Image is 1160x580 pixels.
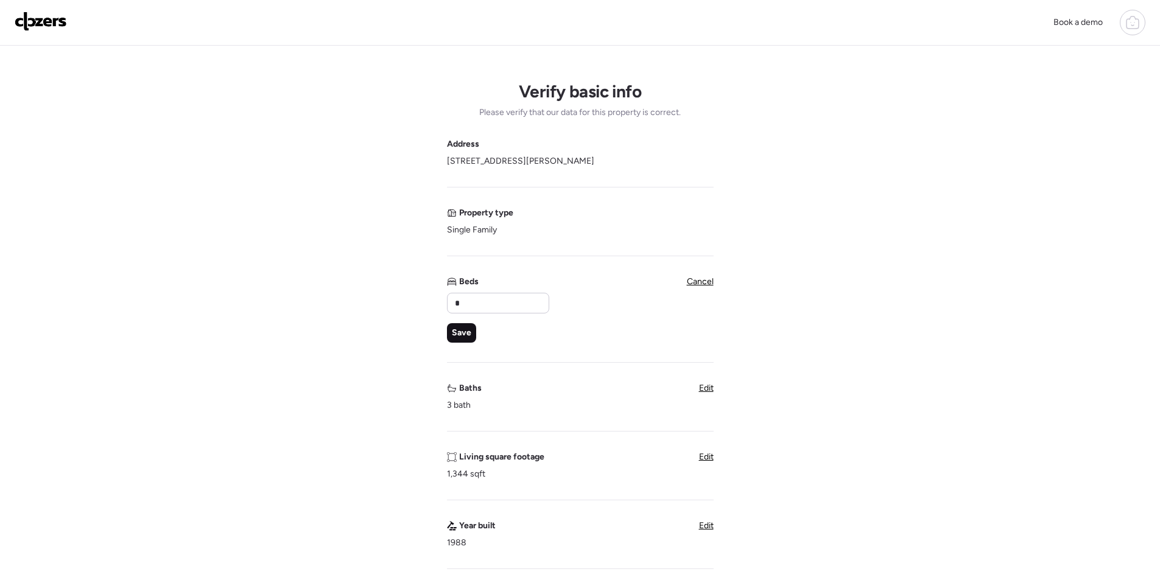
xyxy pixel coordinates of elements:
span: Single Family [447,224,497,236]
span: Book a demo [1053,17,1103,27]
span: Beds [459,276,479,288]
span: 1,344 sqft [447,468,485,480]
span: Edit [699,383,714,393]
span: [STREET_ADDRESS][PERSON_NAME] [447,155,594,167]
img: Logo [15,12,67,31]
span: Living square footage [459,451,544,463]
h1: Verify basic info [519,81,641,102]
span: Please verify that our data for this property is correct. [479,107,681,119]
span: Year built [459,520,496,532]
span: Cancel [687,276,714,287]
span: 1988 [447,537,466,549]
span: 3 bath [447,399,471,411]
span: Edit [699,520,714,531]
span: Baths [459,382,482,394]
span: Property type [459,207,513,219]
span: Edit [699,452,714,462]
span: Address [447,138,479,150]
span: Save [452,327,471,339]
